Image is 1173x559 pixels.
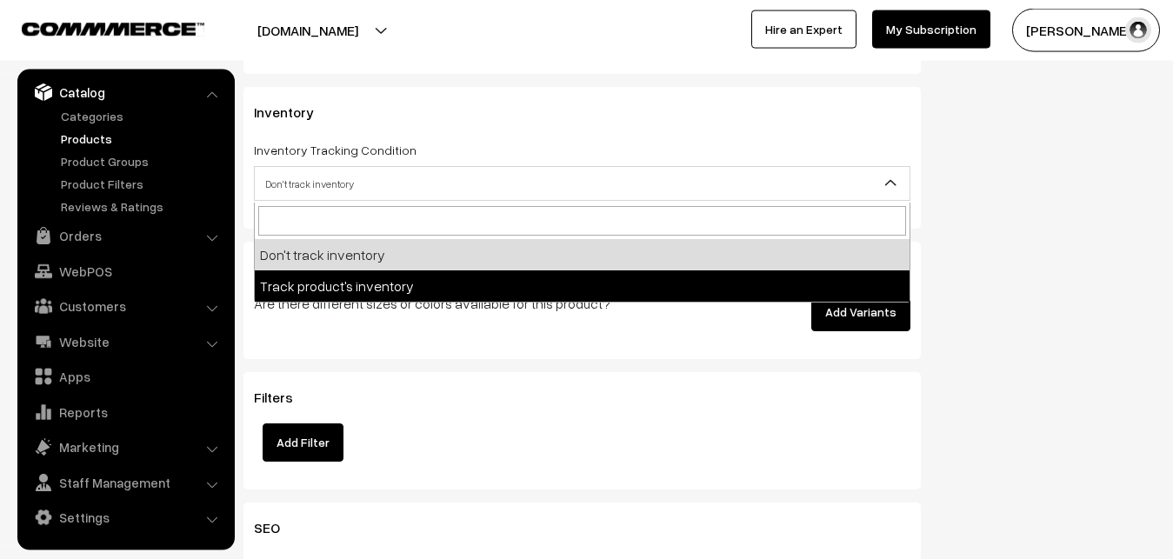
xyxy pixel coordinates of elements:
[22,431,229,463] a: Marketing
[57,175,229,193] a: Product Filters
[1012,9,1160,52] button: [PERSON_NAME]
[22,467,229,498] a: Staff Management
[22,361,229,392] a: Apps
[751,10,856,49] a: Hire an Expert
[22,23,204,36] img: COMMMERCE
[263,423,343,462] button: Add Filter
[22,396,229,428] a: Reports
[22,290,229,322] a: Customers
[1125,17,1151,43] img: user
[811,293,910,331] button: Add Variants
[254,519,301,536] span: SEO
[255,270,910,302] li: Track product's inventory
[22,326,229,357] a: Website
[872,10,990,49] a: My Subscription
[254,103,335,121] span: Inventory
[254,141,417,159] label: Inventory Tracking Condition
[255,239,910,270] li: Don't track inventory
[57,152,229,170] a: Product Groups
[22,77,229,108] a: Catalog
[57,130,229,148] a: Products
[57,197,229,216] a: Reviews & Ratings
[22,220,229,251] a: Orders
[22,502,229,533] a: Settings
[57,107,229,125] a: Categories
[197,9,419,52] button: [DOMAIN_NAME]
[255,169,910,199] span: Don't track inventory
[22,17,174,38] a: COMMMERCE
[254,389,314,406] span: Filters
[254,166,910,201] span: Don't track inventory
[254,293,683,314] p: Are there different sizes or colors available for this product?
[22,256,229,287] a: WebPOS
